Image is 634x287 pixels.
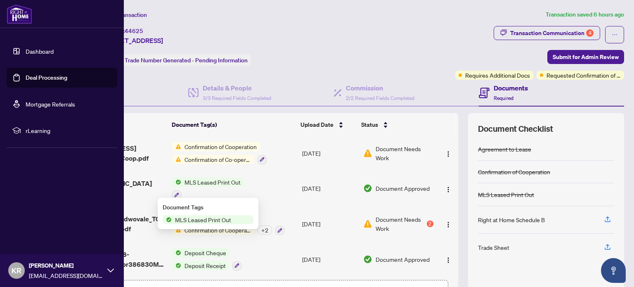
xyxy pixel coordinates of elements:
img: Logo [445,186,452,193]
img: Status Icon [172,178,181,187]
span: Requires Additional Docs [465,71,530,80]
span: View Transaction [103,11,147,19]
button: Status IconConfirmation of CooperationStatus IconConfirmation of Co-operation and Representation—... [172,142,267,164]
div: Transaction Communication [510,26,594,40]
span: 2/2 Required Fields Completed [346,95,414,101]
span: 3/3 Required Fields Completed [203,95,271,101]
a: Dashboard [26,47,54,55]
img: Document Status [363,184,372,193]
img: Status Icon [172,261,181,270]
span: Upload Date [300,120,334,129]
span: Requested Confirmation of Closing [546,71,621,80]
img: Document Status [363,255,372,264]
span: Deposit Receipt [181,261,229,270]
span: [PERSON_NAME] [29,261,103,270]
button: Logo [442,147,455,160]
div: + 2 [258,225,272,235]
th: Status [358,113,434,136]
img: Logo [445,151,452,157]
img: Status Icon [163,215,172,224]
span: 44625 [125,27,143,35]
article: Transaction saved 6 hours ago [546,10,624,19]
button: Logo [442,217,455,230]
img: Document Status [363,219,372,228]
span: Confirmation of Co-operation and Representation—Buyer/Seller [181,155,254,164]
td: [DATE] [299,242,360,277]
div: Document Tags [163,203,253,212]
span: rLearning [26,126,111,135]
div: Right at Home Schedule B [478,215,545,224]
span: Status [361,120,378,129]
span: Deposit Cheque [181,248,229,257]
h4: Documents [494,83,528,93]
span: Document Checklist [478,123,553,135]
span: Required [494,95,513,101]
h4: Commission [346,83,414,93]
a: Mortgage Referrals [26,100,75,108]
a: Deal Processing [26,74,67,81]
th: Upload Date [297,113,358,136]
div: 2 [427,221,433,227]
button: Status IconDeposit ChequeStatus IconDeposit Receipt [172,248,241,270]
div: Confirmation of Cooperation [478,167,550,176]
td: [DATE] [299,206,360,242]
span: ellipsis [612,32,617,38]
th: Document Tag(s) [168,113,297,136]
button: Transaction Communication4 [494,26,600,40]
img: Status Icon [172,155,181,164]
button: Logo [442,182,455,195]
img: Status Icon [172,142,181,151]
span: Document Needs Work [376,144,433,162]
span: Document Needs Work [376,215,425,233]
span: KR [12,265,21,276]
td: [DATE] [299,171,360,206]
h4: Details & People [203,83,271,93]
img: Document Status [363,149,372,158]
div: 4 [586,29,594,37]
img: Status Icon [172,248,181,257]
span: Confirmation of Cooperation [181,142,260,151]
span: Document Approved [376,255,430,264]
span: [EMAIL_ADDRESS][DOMAIN_NAME] [29,271,103,280]
img: logo [7,4,32,24]
span: [STREET_ADDRESS] [102,36,163,45]
div: Agreement to Lease [478,145,531,154]
button: Status IconMLS Leased Print Out [172,178,244,200]
span: MLS Leased Print Out [172,215,234,224]
button: Logo [442,253,455,266]
img: Status Icon [172,225,181,235]
span: MLS Leased Print Out [181,178,244,187]
button: Submit for Admin Review [547,50,624,64]
div: MLS Leased Print Out [478,190,534,199]
img: Logo [445,257,452,263]
div: Trade Sheet [478,243,509,252]
span: Document Approved [376,184,430,193]
span: Submit for Admin Review [553,50,619,64]
span: Trade Number Generated - Pending Information [125,57,248,64]
td: [DATE] [299,135,360,171]
button: Open asap [601,258,626,283]
img: Logo [445,221,452,228]
div: Status: [102,55,251,66]
span: Confirmation of Cooperation [181,225,254,235]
